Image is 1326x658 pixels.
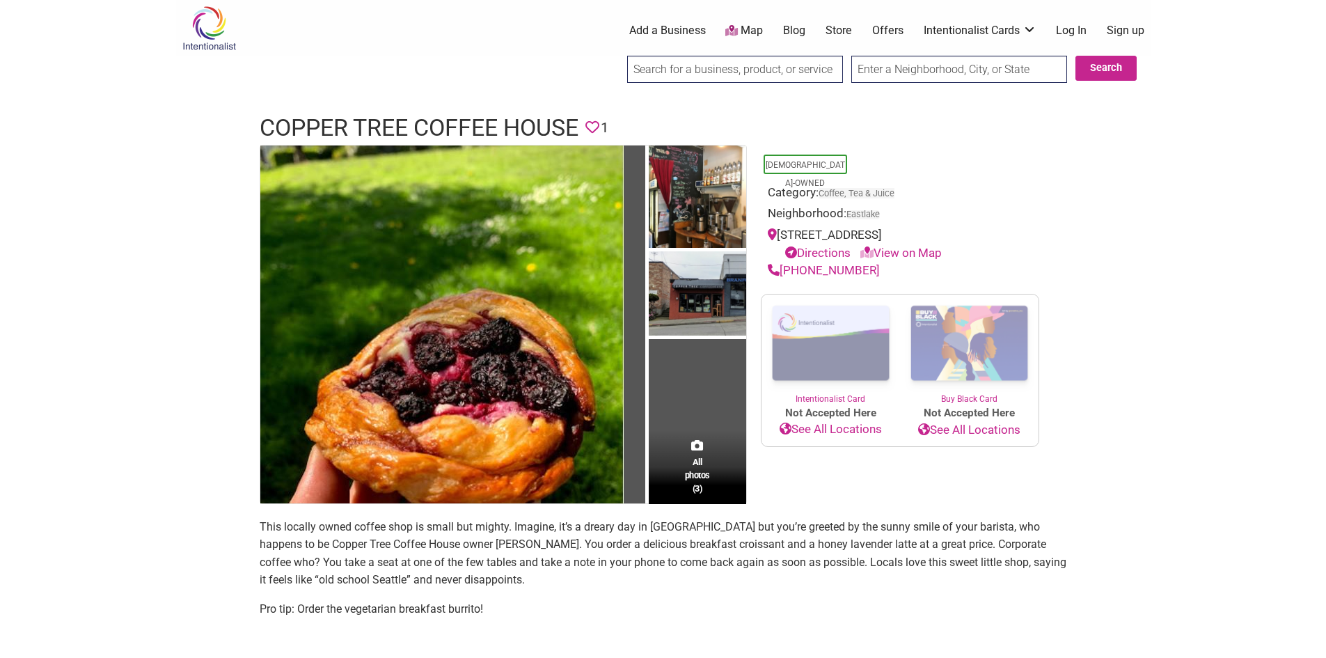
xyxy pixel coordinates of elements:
span: Not Accepted Here [900,405,1039,421]
img: Intentionalist [176,6,242,51]
a: Blog [783,23,805,38]
input: Search for a business, product, or service [627,56,843,83]
a: Intentionalist Card [761,295,900,405]
a: [PHONE_NUMBER] [768,263,880,277]
img: Buy Black Card [900,295,1039,393]
img: Intentionalist Card [761,295,900,393]
div: Category: [768,184,1032,205]
span: All photos (3) [685,455,710,495]
a: Store [826,23,852,38]
a: Intentionalist Cards [924,23,1036,38]
a: See All Locations [900,421,1039,439]
span: Eastlake [846,210,880,219]
div: Neighborhood: [768,205,1032,226]
span: Not Accepted Here [761,405,900,421]
a: Buy Black Card [900,295,1039,406]
a: Offers [872,23,903,38]
a: [DEMOGRAPHIC_DATA]-Owned [766,160,845,188]
a: Directions [785,246,851,260]
a: Add a Business [629,23,706,38]
a: Sign up [1107,23,1144,38]
h1: Copper Tree Coffee House [260,111,578,145]
span: 1 [601,117,608,139]
button: Search [1075,56,1137,81]
div: [STREET_ADDRESS] [768,226,1032,262]
a: See All Locations [761,421,900,439]
a: Log In [1056,23,1087,38]
a: Map [725,23,763,39]
a: Coffee, Tea & Juice [819,188,894,198]
a: View on Map [860,246,942,260]
p: Pro tip: Order the vegetarian breakfast burrito! [260,600,1067,618]
p: This locally owned coffee shop is small but mighty. Imagine, it’s a dreary day in [GEOGRAPHIC_DAT... [260,518,1067,589]
input: Enter a Neighborhood, City, or State [851,56,1067,83]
